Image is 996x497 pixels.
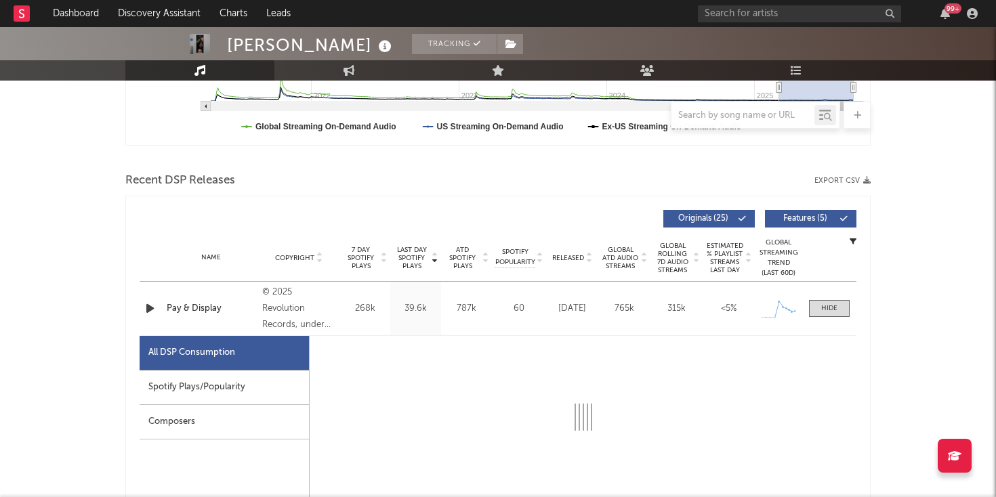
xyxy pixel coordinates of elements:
span: ATD Spotify Plays [444,246,480,270]
span: Spotify Popularity [495,247,535,267]
div: Global Streaming Trend (Last 60D) [758,238,799,278]
div: 268k [343,302,387,316]
div: Spotify Plays/Popularity [140,370,309,405]
div: 765k [602,302,647,316]
span: Features ( 5 ) [774,215,836,223]
div: 60 [495,302,543,316]
input: Search by song name or URL [671,110,814,121]
div: All DSP Consumption [140,336,309,370]
div: © 2025 Revolution Records, under exclusive license from Anvil Cat Records [262,284,336,333]
div: 787k [444,302,489,316]
div: 315k [654,302,699,316]
span: Estimated % Playlist Streams Last Day [706,242,743,274]
input: Search for artists [698,5,901,22]
span: 7 Day Spotify Plays [343,246,379,270]
span: Copyright [275,254,314,262]
div: 39.6k [394,302,438,316]
button: 99+ [940,8,950,19]
a: Pay & Display [167,302,255,316]
span: Originals ( 25 ) [672,215,734,223]
div: [DATE] [549,302,595,316]
button: Tracking [412,34,497,54]
div: <5% [706,302,751,316]
div: [PERSON_NAME] [227,34,395,56]
button: Export CSV [814,177,871,185]
span: Recent DSP Releases [125,173,235,189]
button: Features(5) [765,210,856,228]
div: All DSP Consumption [148,345,235,361]
span: Last Day Spotify Plays [394,246,430,270]
span: Released [552,254,584,262]
div: 99 + [945,3,961,14]
button: Originals(25) [663,210,755,228]
div: Name [167,253,255,263]
span: Global Rolling 7D Audio Streams [654,242,691,274]
span: Global ATD Audio Streams [602,246,639,270]
div: Composers [140,405,309,439]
